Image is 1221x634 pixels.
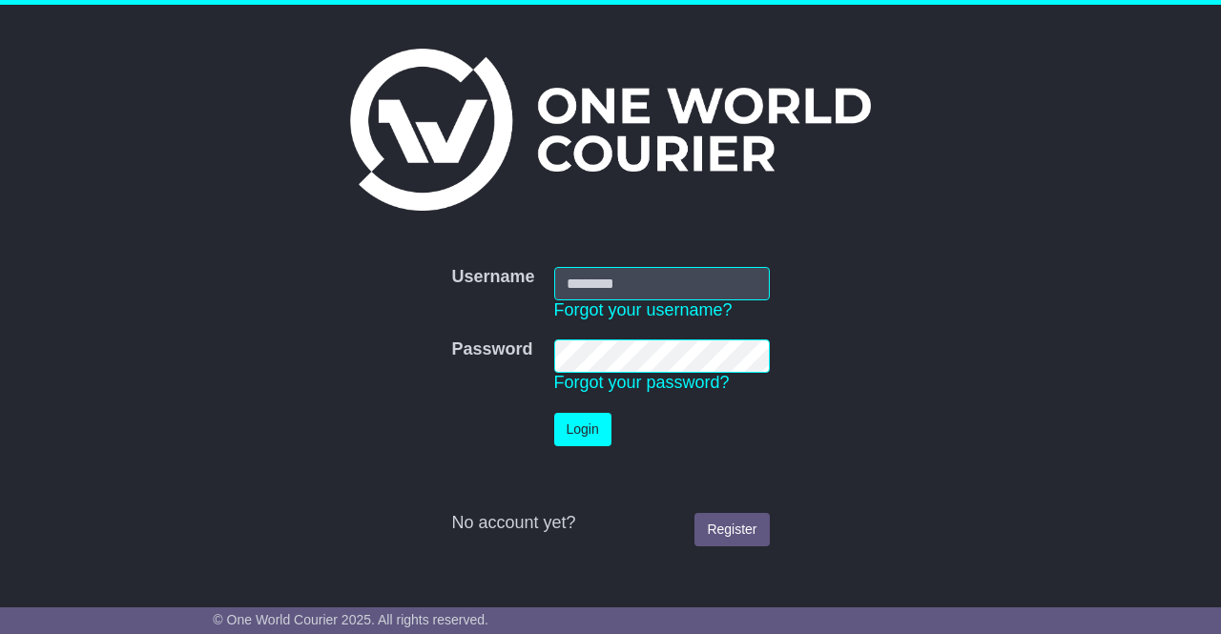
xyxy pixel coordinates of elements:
[554,413,611,446] button: Login
[554,373,730,392] a: Forgot your password?
[451,513,769,534] div: No account yet?
[554,300,733,319] a: Forgot your username?
[451,267,534,288] label: Username
[213,612,488,627] span: © One World Courier 2025. All rights reserved.
[451,339,532,360] label: Password
[350,49,871,211] img: One World
[694,513,769,546] a: Register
